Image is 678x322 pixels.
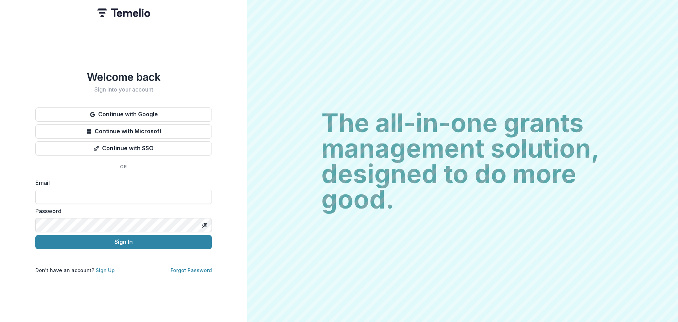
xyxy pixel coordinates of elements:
a: Sign Up [96,267,115,273]
a: Forgot Password [171,267,212,273]
button: Continue with Google [35,107,212,122]
h1: Welcome back [35,71,212,83]
p: Don't have an account? [35,267,115,274]
label: Email [35,178,208,187]
button: Toggle password visibility [199,219,210,231]
button: Continue with SSO [35,141,212,156]
button: Continue with Microsoft [35,124,212,139]
h2: Sign into your account [35,86,212,93]
button: Sign In [35,235,212,249]
label: Password [35,207,208,215]
img: Temelio [97,8,150,17]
